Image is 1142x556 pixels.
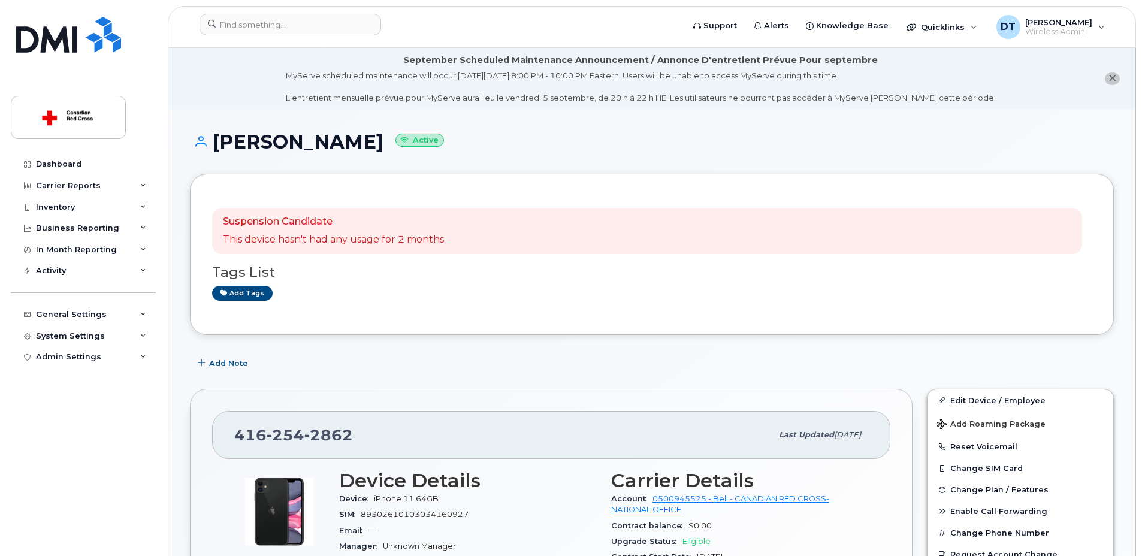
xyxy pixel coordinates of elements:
[928,479,1113,500] button: Change Plan / Features
[611,470,869,491] h3: Carrier Details
[403,54,878,67] div: September Scheduled Maintenance Announcement / Annonce D'entretient Prévue Pour septembre
[928,500,1113,522] button: Enable Call Forwarding
[304,426,353,444] span: 2862
[928,436,1113,457] button: Reset Voicemail
[361,510,469,519] span: 89302610103034160927
[928,389,1113,411] a: Edit Device / Employee
[682,537,711,546] span: Eligible
[212,286,273,301] a: Add tags
[928,411,1113,436] button: Add Roaming Package
[950,507,1047,516] span: Enable Call Forwarding
[368,526,376,535] span: —
[209,358,248,369] span: Add Note
[779,430,834,439] span: Last updated
[339,526,368,535] span: Email
[928,457,1113,479] button: Change SIM Card
[339,510,361,519] span: SIM
[267,426,304,444] span: 254
[190,353,258,374] button: Add Note
[1105,72,1120,85] button: close notification
[190,131,1114,152] h1: [PERSON_NAME]
[937,419,1046,431] span: Add Roaming Package
[611,537,682,546] span: Upgrade Status
[928,522,1113,543] button: Change Phone Number
[688,521,712,530] span: $0.00
[234,426,353,444] span: 416
[383,542,456,551] span: Unknown Manager
[611,494,829,514] a: 0500945525 - Bell - CANADIAN RED CROSS- NATIONAL OFFICE
[286,70,996,104] div: MyServe scheduled maintenance will occur [DATE][DATE] 8:00 PM - 10:00 PM Eastern. Users will be u...
[339,470,597,491] h3: Device Details
[834,430,861,439] span: [DATE]
[223,215,444,229] p: Suspension Candidate
[950,485,1049,494] span: Change Plan / Features
[611,521,688,530] span: Contract balance
[374,494,439,503] span: iPhone 11 64GB
[395,134,444,147] small: Active
[611,494,652,503] span: Account
[212,265,1092,280] h3: Tags List
[339,542,383,551] span: Manager
[339,494,374,503] span: Device
[223,233,444,247] p: This device hasn't had any usage for 2 months
[243,476,315,548] img: iPhone_11.jpg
